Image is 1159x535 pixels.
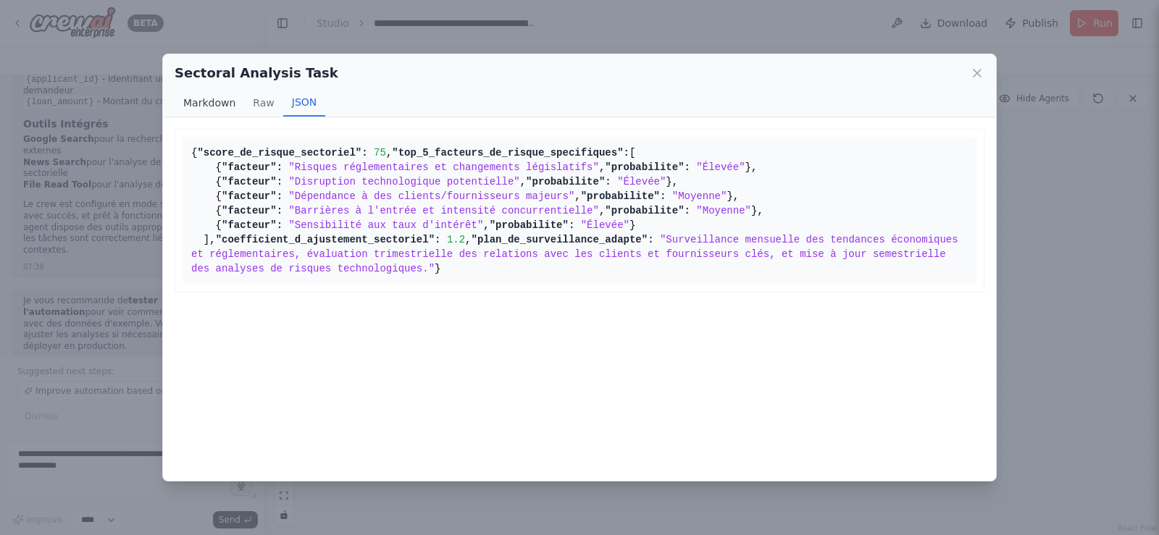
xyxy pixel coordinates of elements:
[222,176,283,188] span: "facteur":
[526,176,611,188] span: "probabilite":
[605,205,690,216] span: "probabilite":
[216,234,441,245] span: "coefficient_d_ajustement_sectoriel":
[288,190,574,202] span: "Dépendance à des clients/fournisseurs majeurs"
[222,161,283,173] span: "facteur":
[283,89,326,117] button: JSON
[392,147,629,159] span: "top_5_facteurs_de_risque_specifiques":
[222,205,283,216] span: "facteur":
[447,234,465,245] span: 1.2
[605,161,690,173] span: "probabilite":
[222,219,283,231] span: "facteur":
[490,219,575,231] span: "probabilite":
[244,89,283,117] button: Raw
[288,161,598,173] span: "Risques réglementaires et changements législatifs"
[374,147,386,159] span: 75
[197,147,367,159] span: "score_de_risque_sectoriel":
[191,234,964,274] span: "Surveillance mensuelle des tendances économiques et réglementaires, évaluation trimestrielle des...
[581,219,629,231] span: "Élevée"
[183,137,976,285] pre: { , [ { , }, { , }, { , }, { , }, { , } ], , }
[175,63,338,83] h2: Sectoral Analysis Task
[288,176,519,188] span: "Disruption technologique potentielle"
[617,176,666,188] span: "Élevée"
[672,190,727,202] span: "Moyenne"
[222,190,283,202] span: "facteur":
[696,205,751,216] span: "Moyenne"
[696,161,745,173] span: "Élevée"
[175,89,244,117] button: Markdown
[288,205,598,216] span: "Barrières à l'entrée et intensité concurrentielle"
[581,190,666,202] span: "probabilite":
[472,234,654,245] span: "plan_de_surveillance_adapte":
[288,219,483,231] span: "Sensibilité aux taux d'intérêt"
